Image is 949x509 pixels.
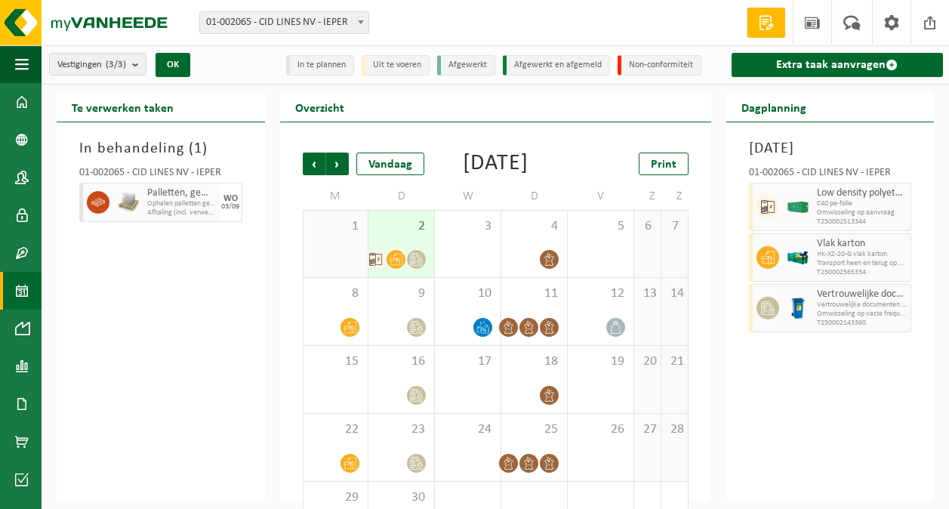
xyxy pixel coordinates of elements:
[376,353,427,370] span: 16
[376,489,427,506] span: 30
[376,421,427,438] span: 23
[442,353,493,370] span: 17
[503,55,610,76] li: Afgewerkt en afgemeld
[817,238,907,250] span: Vlak karton
[669,353,680,370] span: 21
[147,187,216,199] span: Palletten, gemengd
[634,183,661,210] td: Z
[156,53,190,77] button: OK
[501,183,568,210] td: D
[575,421,626,438] span: 26
[639,153,689,175] a: Print
[732,53,944,77] a: Extra taak aanvragen
[642,353,653,370] span: 20
[669,218,680,235] span: 7
[642,285,653,302] span: 13
[642,218,653,235] span: 6
[311,218,361,235] span: 1
[303,153,325,175] span: Vorige
[618,55,701,76] li: Non-conformiteit
[368,183,435,210] td: D
[117,191,140,214] img: LP-PA-00000-WDN-11
[817,310,907,319] span: Omwisseling op vaste frequentie (incl. verwerking)
[509,285,559,302] span: 11
[817,217,907,227] span: T250002513344
[817,208,907,217] span: Omwisseling op aanvraag
[200,12,368,33] span: 01-002065 - CID LINES NV - IEPER
[57,92,189,122] h2: Te verwerken taken
[79,168,242,183] div: 01-002065 - CID LINES NV - IEPER
[194,141,202,156] span: 1
[568,183,634,210] td: V
[147,199,216,208] span: Ophalen palletten gemengd door [PERSON_NAME]
[362,55,430,76] li: Uit te voeren
[442,218,493,235] span: 3
[221,203,239,211] div: 03/09
[223,194,238,203] div: WO
[817,288,907,301] span: Vertrouwelijke documenten (vernietiging - recyclage)
[817,268,907,277] span: T250002565334
[651,159,676,171] span: Print
[817,301,907,310] span: Vertrouwelijke documenten (vernietiging - recyclage)
[442,421,493,438] span: 24
[817,187,907,199] span: Low density polyethyleen (LDPE) folie, los, naturel
[437,55,495,76] li: Afgewerkt
[376,285,427,302] span: 9
[49,53,146,76] button: Vestigingen(3/3)
[442,285,493,302] span: 10
[509,218,559,235] span: 4
[311,489,361,506] span: 29
[311,421,361,438] span: 22
[199,11,369,34] span: 01-002065 - CID LINES NV - IEPER
[787,202,809,213] img: HK-XC-40-GN-00
[726,92,821,122] h2: Dagplanning
[575,353,626,370] span: 19
[311,353,361,370] span: 15
[575,285,626,302] span: 12
[669,421,680,438] span: 28
[435,183,501,210] td: W
[303,183,369,210] td: M
[787,297,809,319] img: WB-0240-HPE-BE-09
[787,246,809,269] img: HK-XZ-20-GN-12
[280,92,359,122] h2: Overzicht
[749,168,912,183] div: 01-002065 - CID LINES NV - IEPER
[817,199,907,208] span: C40 pe-folie
[356,153,424,175] div: Vandaag
[311,285,361,302] span: 8
[463,153,528,175] div: [DATE]
[817,319,907,328] span: T250002143360
[817,250,907,259] span: HK-XZ-20-G vlak karton
[57,54,126,76] span: Vestigingen
[509,421,559,438] span: 25
[106,60,126,69] count: (3/3)
[376,218,427,235] span: 2
[669,285,680,302] span: 14
[817,259,907,268] span: Transport heen en terug op aanvraag
[575,218,626,235] span: 5
[286,55,354,76] li: In te plannen
[79,137,242,160] h3: In behandeling ( )
[147,208,216,217] span: Afhaling (incl. verwerking)
[661,183,689,210] td: Z
[749,137,912,160] h3: [DATE]
[326,153,349,175] span: Volgende
[509,353,559,370] span: 18
[642,421,653,438] span: 27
